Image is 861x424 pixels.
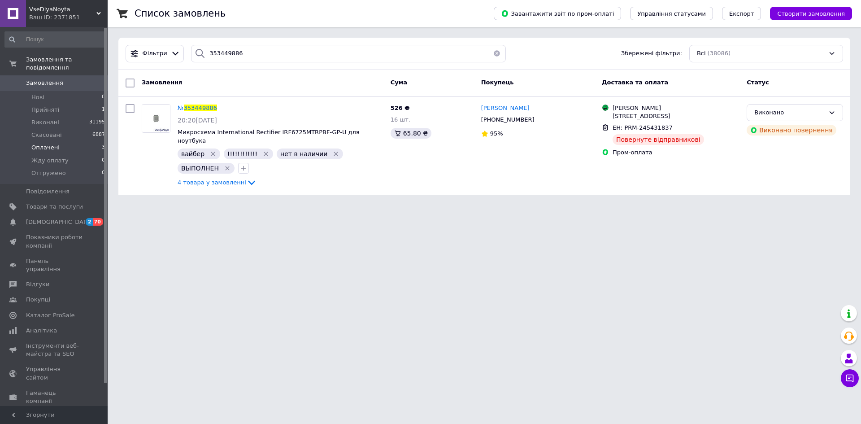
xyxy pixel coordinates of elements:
input: Пошук за номером замовлення, ПІБ покупця, номером телефону, Email, номером накладної [191,45,506,62]
span: Каталог ProSale [26,311,74,319]
span: 70 [93,218,103,226]
span: Збережені фільтри: [621,49,682,58]
button: Створити замовлення [770,7,852,20]
span: 16 шт. [391,116,410,123]
svg: Видалити мітку [332,150,339,157]
span: VseDlyaNoyta [29,5,96,13]
div: Виконано [754,108,825,118]
a: Створити замовлення [761,10,852,17]
input: Пошук [4,31,106,48]
span: Товари та послуги [26,203,83,211]
span: Створити замовлення [777,10,845,17]
span: Показники роботи компанії [26,233,83,249]
span: 353449886 [184,105,217,111]
button: Чат з покупцем [841,369,859,387]
h1: Список замовлень [135,8,226,19]
span: Управління сайтом [26,365,83,381]
span: [PHONE_NUMBER] [481,116,535,123]
span: Виконані [31,118,59,127]
span: Жду оплату [31,157,69,165]
a: Микросхема International Rectifier IRF6725MTRPBF-GP-U для ноутбука [178,129,360,144]
span: Гаманець компанії [26,389,83,405]
span: Замовлення [26,79,63,87]
span: Замовлення [142,79,182,86]
span: вайбер [181,150,204,157]
span: ЕН: PRM-245431837 [613,124,673,131]
span: !!!!!!!!!!!! [227,150,257,157]
span: 0 [102,93,105,101]
button: Завантажити звіт по пром-оплаті [494,7,621,20]
span: Всі [697,49,706,58]
span: Покупці [26,296,50,304]
button: Управління статусами [630,7,713,20]
div: 65.80 ₴ [391,128,431,139]
span: 4 товара у замовленні [178,179,246,186]
span: № [178,105,184,111]
span: ВЫПОЛНЕН [181,165,219,172]
a: 4 товара у замовленні [178,179,257,186]
span: Cума [391,79,407,86]
span: Замовлення та повідомлення [26,56,108,72]
button: Експорт [722,7,761,20]
span: Управління статусами [637,10,706,17]
span: Фільтри [143,49,167,58]
span: Оплачені [31,144,60,152]
a: Фото товару [142,104,170,133]
button: Очистить [488,45,506,62]
div: Виконано повернення [747,125,836,136]
span: Інструменти веб-майстра та SEO [26,342,83,358]
span: Панель управління [26,257,83,273]
span: 31195 [89,118,105,127]
span: [DEMOGRAPHIC_DATA] [26,218,92,226]
span: 6887 [92,131,105,139]
span: Завантажити звіт по пром-оплаті [501,9,614,17]
span: Скасовані [31,131,62,139]
div: Повернуте відправникові [613,134,704,145]
span: 3 [102,144,105,152]
span: Статус [747,79,769,86]
div: [PERSON_NAME] [613,104,739,112]
svg: Видалити мітку [224,165,231,172]
span: 526 ₴ [391,105,410,111]
span: Отгружено [31,169,66,177]
span: Аналітика [26,327,57,335]
span: 2 [86,218,93,226]
span: нет в наличии [280,150,327,157]
span: Повідомлення [26,188,70,196]
div: Ваш ID: 2371851 [29,13,108,22]
span: Покупець [481,79,514,86]
a: №353449886 [178,105,217,111]
span: 0 [102,169,105,177]
svg: Видалити мітку [209,150,217,157]
span: Нові [31,93,44,101]
img: Фото товару [142,105,170,132]
span: Відгуки [26,280,49,288]
div: [STREET_ADDRESS] [613,112,739,120]
div: Пром-оплата [613,149,739,157]
span: Доставка та оплата [602,79,668,86]
span: 20:20[DATE] [178,117,217,124]
span: Експорт [729,10,754,17]
span: 95% [490,130,503,137]
span: (38086) [708,50,731,57]
span: 0 [102,157,105,165]
span: 1 [102,106,105,114]
a: [PERSON_NAME] [481,104,530,113]
span: [PERSON_NAME] [481,105,530,111]
svg: Видалити мітку [262,150,270,157]
span: Прийняті [31,106,59,114]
